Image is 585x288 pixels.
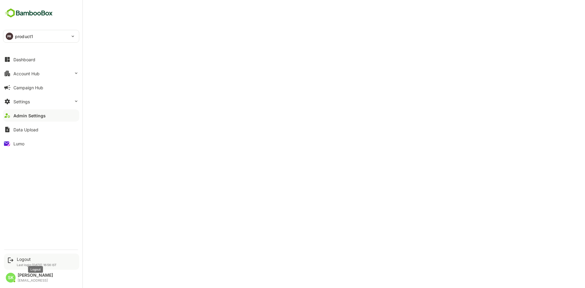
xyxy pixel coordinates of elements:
[17,263,57,267] p: Last login: [DATE] 16:56 IST
[3,53,79,66] button: Dashboard
[17,257,57,262] div: Logout
[3,109,79,122] button: Admin Settings
[13,127,38,132] div: Data Upload
[3,81,79,94] button: Campaign Hub
[3,137,79,150] button: Lumo
[3,95,79,108] button: Settings
[3,7,55,19] img: BambooboxFullLogoMark.5f36c76dfaba33ec1ec1367b70bb1252.svg
[13,113,46,118] div: Admin Settings
[13,57,35,62] div: Dashboard
[13,141,24,146] div: Lumo
[18,273,53,278] div: [PERSON_NAME]
[3,123,79,136] button: Data Upload
[6,273,16,283] div: SK
[6,33,13,40] div: PR
[13,71,40,76] div: Account Hub
[13,85,43,90] div: Campaign Hub
[3,67,79,80] button: Account Hub
[15,33,33,40] p: product1
[18,279,53,283] div: [EMAIL_ADDRESS]
[3,30,79,42] div: PRproduct1
[13,99,30,104] div: Settings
